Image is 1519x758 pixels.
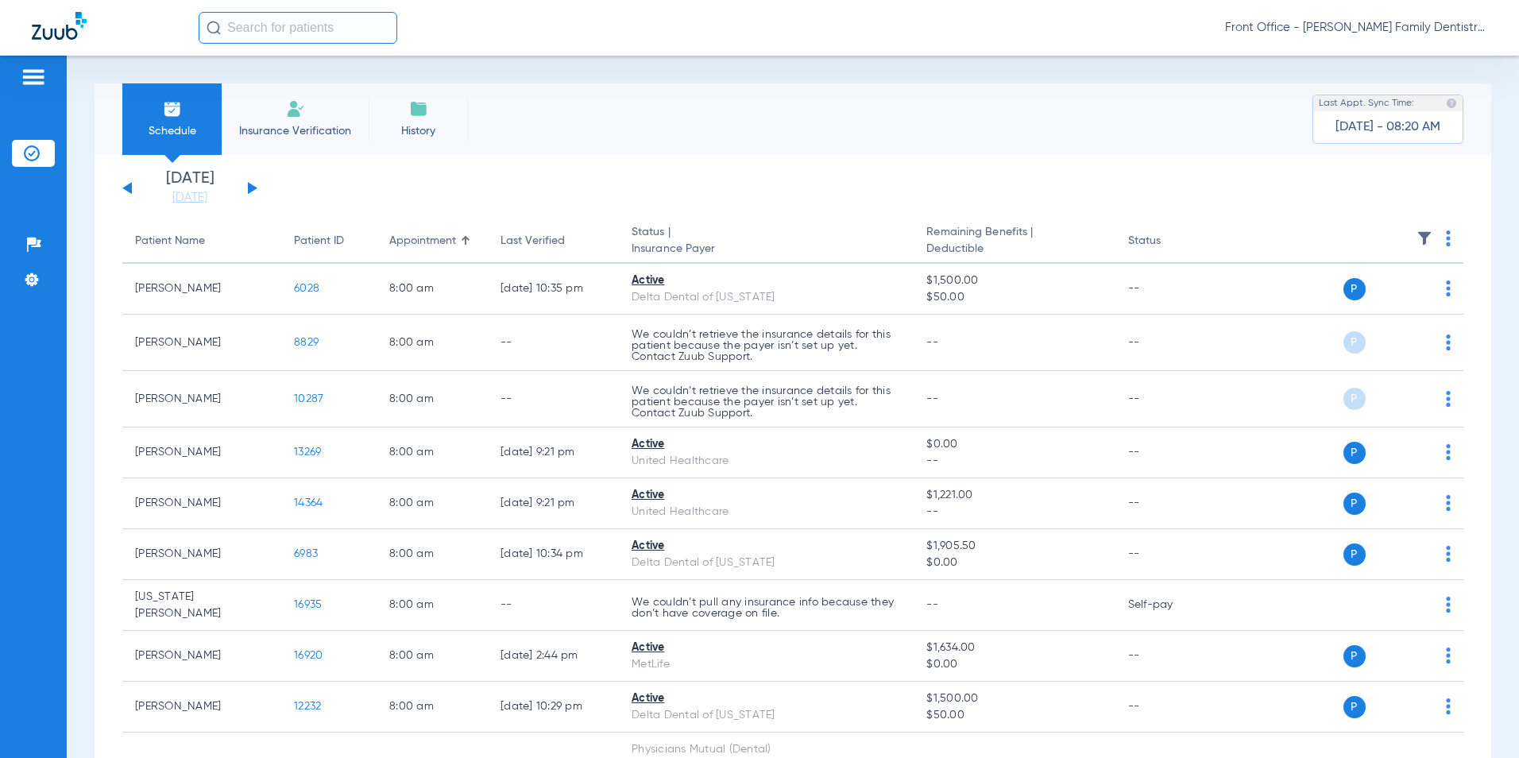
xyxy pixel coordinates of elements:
span: $0.00 [926,436,1102,453]
img: filter.svg [1417,230,1432,246]
span: 6028 [294,283,319,294]
div: Last Verified [501,233,565,249]
div: Physicians Mutual (Dental) [632,741,901,758]
span: Front Office - [PERSON_NAME] Family Dentistry [1225,20,1487,36]
td: 8:00 AM [377,315,488,371]
img: Zuub Logo [32,12,87,40]
td: -- [1115,529,1223,580]
td: 8:00 AM [377,371,488,427]
td: [DATE] 9:21 PM [488,478,619,529]
span: 8829 [294,337,319,348]
span: $50.00 [926,289,1102,306]
div: Active [632,273,901,289]
span: P [1343,493,1366,515]
span: 16920 [294,650,323,661]
div: Active [632,690,901,707]
td: [PERSON_NAME] [122,682,281,733]
span: Schedule [134,123,210,139]
span: -- [926,504,1102,520]
div: Appointment [389,233,456,249]
td: [PERSON_NAME] [122,529,281,580]
div: United Healthcare [632,504,901,520]
img: group-dot-blue.svg [1446,495,1451,511]
span: P [1343,645,1366,667]
div: Appointment [389,233,475,249]
td: -- [1115,315,1223,371]
td: [PERSON_NAME] [122,478,281,529]
span: $1,905.50 [926,538,1102,555]
iframe: Chat Widget [1440,682,1519,758]
img: group-dot-blue.svg [1446,597,1451,613]
td: [PERSON_NAME] [122,315,281,371]
td: -- [1115,264,1223,315]
span: History [381,123,456,139]
img: group-dot-blue.svg [1446,391,1451,407]
td: [DATE] 9:21 PM [488,427,619,478]
span: $0.00 [926,656,1102,673]
span: $0.00 [926,555,1102,571]
span: $1,221.00 [926,487,1102,504]
div: Patient Name [135,233,269,249]
img: group-dot-blue.svg [1446,648,1451,663]
div: Active [632,538,901,555]
td: [DATE] 2:44 PM [488,631,619,682]
img: group-dot-blue.svg [1446,230,1451,246]
img: group-dot-blue.svg [1446,280,1451,296]
span: $50.00 [926,707,1102,724]
td: [DATE] 10:34 PM [488,529,619,580]
span: P [1343,388,1366,410]
td: -- [488,315,619,371]
span: P [1343,278,1366,300]
div: Delta Dental of [US_STATE] [632,707,901,724]
td: 8:00 AM [377,631,488,682]
td: [PERSON_NAME] [122,427,281,478]
span: Last Appt. Sync Time: [1319,95,1414,111]
span: P [1343,543,1366,566]
span: -- [926,337,938,348]
img: group-dot-blue.svg [1446,335,1451,350]
div: United Healthcare [632,453,901,470]
a: [DATE] [142,190,238,206]
span: P [1343,331,1366,354]
span: -- [926,599,938,610]
li: [DATE] [142,171,238,206]
img: History [409,99,428,118]
span: Insurance Payer [632,241,901,257]
td: [PERSON_NAME] [122,264,281,315]
input: Search for patients [199,12,397,44]
div: Active [632,436,901,453]
span: Deductible [926,241,1102,257]
img: Manual Insurance Verification [286,99,305,118]
td: -- [1115,631,1223,682]
span: 10287 [294,393,323,404]
td: 8:00 AM [377,478,488,529]
span: Insurance Verification [234,123,357,139]
p: We couldn’t retrieve the insurance details for this patient because the payer isn’t set up yet. C... [632,329,901,362]
span: 12232 [294,701,321,712]
div: Patient Name [135,233,205,249]
span: 16935 [294,599,322,610]
span: 6983 [294,548,318,559]
span: -- [926,393,938,404]
img: last sync help info [1446,98,1457,109]
div: Active [632,640,901,656]
div: Active [632,487,901,504]
div: Patient ID [294,233,344,249]
span: P [1343,442,1366,464]
td: -- [1115,427,1223,478]
img: Search Icon [207,21,221,35]
span: -- [926,453,1102,470]
td: [PERSON_NAME] [122,631,281,682]
td: 8:00 AM [377,427,488,478]
img: hamburger-icon [21,68,46,87]
span: 14364 [294,497,323,509]
td: [DATE] 10:35 PM [488,264,619,315]
th: Remaining Benefits | [914,219,1115,264]
span: $1,634.00 [926,640,1102,656]
td: 8:00 AM [377,580,488,631]
div: MetLife [632,656,901,673]
img: Schedule [163,99,182,118]
p: We couldn’t retrieve the insurance details for this patient because the payer isn’t set up yet. C... [632,385,901,419]
td: 8:00 AM [377,529,488,580]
